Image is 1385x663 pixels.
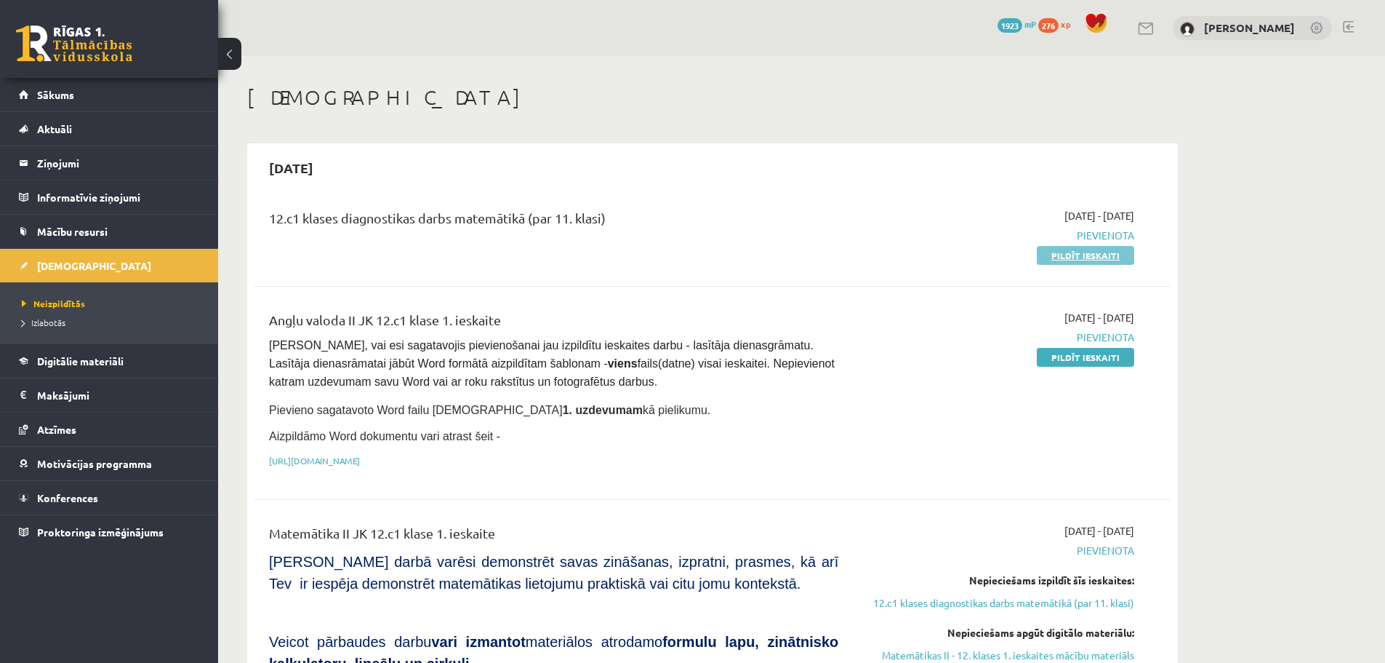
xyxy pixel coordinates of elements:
[37,457,152,470] span: Motivācijas programma
[269,339,838,388] span: [PERSON_NAME], vai esi sagatavojis pievienošanai jau izpildītu ieskaites darbu - lasītāja dienasg...
[19,378,200,412] a: Maksājumi
[860,625,1134,640] div: Nepieciešams apgūt digitālo materiālu:
[22,316,204,329] a: Izlabotās
[19,215,200,248] a: Mācību resursi
[860,595,1134,611] a: 12.c1 klases diagnostikas darbs matemātikā (par 11. klasi)
[1038,18,1059,33] span: 276
[22,298,85,309] span: Neizpildītās
[37,354,124,368] span: Digitālie materiāli
[37,122,72,135] span: Aktuāli
[37,378,200,412] legend: Maksājumi
[37,180,200,214] legend: Informatīvie ziņojumi
[269,430,500,442] span: Aizpildāmo Word dokumentu vari atrast šeit -
[269,310,838,337] div: Angļu valoda II JK 12.c1 klase 1. ieskaite
[563,404,643,416] strong: 1. uzdevumam
[997,18,1022,33] span: 1923
[1037,246,1134,265] a: Pildīt ieskaiti
[19,413,200,446] a: Atzīmes
[431,634,525,650] b: vari izmantot
[19,249,200,282] a: [DEMOGRAPHIC_DATA]
[19,344,200,378] a: Digitālie materiāli
[860,543,1134,558] span: Pievienota
[1037,348,1134,367] a: Pildīt ieskaiti
[19,112,200,146] a: Aktuāli
[247,85,1178,110] h1: [DEMOGRAPHIC_DATA]
[254,151,328,185] h2: [DATE]
[860,330,1134,345] span: Pievienota
[1038,18,1077,30] a: 276 xp
[1064,208,1134,223] span: [DATE] - [DATE]
[37,146,200,180] legend: Ziņojumi
[1061,18,1070,30] span: xp
[1064,310,1134,325] span: [DATE] - [DATE]
[37,225,108,238] span: Mācību resursi
[37,423,76,436] span: Atzīmes
[860,573,1134,588] div: Nepieciešams izpildīt šīs ieskaites:
[1064,523,1134,539] span: [DATE] - [DATE]
[37,525,164,539] span: Proktoringa izmēģinājums
[1024,18,1036,30] span: mP
[19,515,200,549] a: Proktoringa izmēģinājums
[19,180,200,214] a: Informatīvie ziņojumi
[269,554,838,592] span: [PERSON_NAME] darbā varēsi demonstrēt savas zināšanas, izpratni, prasmes, kā arī Tev ir iespēja d...
[860,228,1134,243] span: Pievienota
[19,447,200,480] a: Motivācijas programma
[269,523,838,550] div: Matemātika II JK 12.c1 klase 1. ieskaite
[16,25,132,62] a: Rīgas 1. Tālmācības vidusskola
[997,18,1036,30] a: 1923 mP
[37,88,74,101] span: Sākums
[269,208,838,235] div: 12.c1 klases diagnostikas darbs matemātikā (par 11. klasi)
[1204,20,1295,35] a: [PERSON_NAME]
[19,481,200,515] a: Konferences
[269,455,360,467] a: [URL][DOMAIN_NAME]
[269,404,710,416] span: Pievieno sagatavoto Word failu [DEMOGRAPHIC_DATA] kā pielikumu.
[19,78,200,111] a: Sākums
[1180,22,1195,36] img: Evelīna Keiša
[860,648,1134,663] a: Matemātikas II - 12. klases 1. ieskaites mācību materiāls
[37,259,151,272] span: [DEMOGRAPHIC_DATA]
[37,491,98,504] span: Konferences
[22,317,65,328] span: Izlabotās
[19,146,200,180] a: Ziņojumi
[22,297,204,310] a: Neizpildītās
[608,357,638,370] strong: viens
